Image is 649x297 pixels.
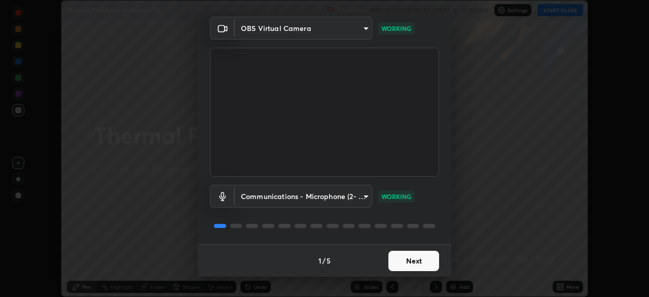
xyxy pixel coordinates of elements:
p: WORKING [381,192,411,201]
p: WORKING [381,24,411,33]
button: Next [388,251,439,271]
div: OBS Virtual Camera [235,185,372,208]
h4: 5 [327,255,331,266]
h4: 1 [318,255,321,266]
h4: / [322,255,326,266]
div: OBS Virtual Camera [235,17,372,40]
